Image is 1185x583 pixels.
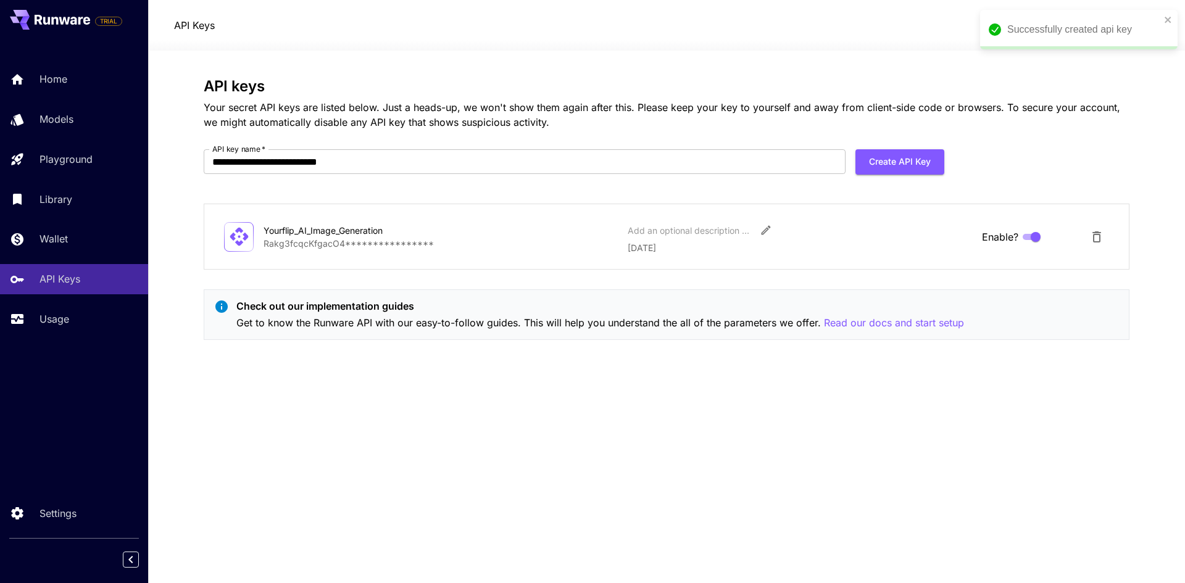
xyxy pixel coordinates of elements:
p: Your secret API keys are listed below. Just a heads-up, we won't show them again after this. Plea... [204,100,1129,130]
label: API key name [212,144,265,154]
button: Delete API Key [1084,225,1109,249]
a: API Keys [174,18,215,33]
div: Successfully created api key [1007,22,1160,37]
p: Settings [39,506,77,521]
div: Add an optional description or comment [628,224,751,237]
button: close [1164,15,1173,25]
p: [DATE] [628,241,972,254]
span: Add your payment card to enable full platform functionality. [95,14,122,28]
button: Read our docs and start setup [824,315,964,331]
p: Get to know the Runware API with our easy-to-follow guides. This will help you understand the all... [236,315,964,331]
nav: breadcrumb [174,18,215,33]
p: Playground [39,152,93,167]
div: Collapse sidebar [132,548,148,571]
p: Check out our implementation guides [236,299,964,313]
div: Yourflip_AI_Image_Generation [264,224,387,237]
h3: API keys [204,78,1129,95]
span: Enable? [982,229,1018,244]
p: Usage [39,312,69,326]
p: API Keys [39,271,80,286]
p: Models [39,112,73,126]
p: Wallet [39,231,68,246]
p: Home [39,72,67,86]
button: Create API Key [855,149,944,175]
p: Library [39,192,72,207]
button: Collapse sidebar [123,552,139,568]
button: Edit [755,219,777,241]
span: TRIAL [96,17,122,26]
